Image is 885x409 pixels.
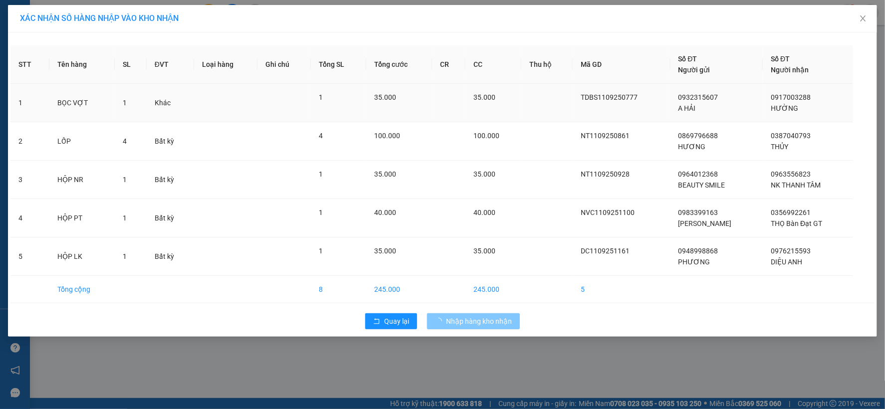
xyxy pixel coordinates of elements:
span: 0387040793 [771,132,811,140]
span: HƯỜNG [771,104,798,112]
span: 100.000 [473,132,499,140]
span: Người gửi [678,66,710,74]
td: Bất kỳ [147,237,194,276]
span: 35.000 [473,247,495,255]
span: 1 [123,252,127,260]
span: 0869796688 [678,132,718,140]
span: rollback [373,318,380,326]
th: Ghi chú [257,45,311,84]
span: XÁC NHẬN SỐ HÀNG NHẬP VÀO KHO NHẬN [20,13,179,23]
b: GỬI : VP Gang Thép [12,68,134,84]
span: 35.000 [374,247,396,255]
th: STT [10,45,49,84]
span: loading [435,318,446,325]
span: 1 [123,99,127,107]
span: 0932315607 [678,93,718,101]
td: Bất kỳ [147,122,194,161]
span: Nhập hàng kho nhận [446,316,512,327]
span: A HẢI [678,104,696,112]
td: 4 [10,199,49,237]
span: THỦY [771,143,788,151]
th: Tổng SL [311,45,366,84]
span: 4 [123,137,127,145]
td: Bất kỳ [147,199,194,237]
span: 35.000 [374,93,396,101]
td: 1 [10,84,49,122]
span: Số ĐT [678,55,697,63]
td: 245.000 [465,276,521,303]
span: close [859,14,867,22]
button: rollbackQuay lại [365,313,417,329]
span: 35.000 [374,170,396,178]
span: 1 [123,214,127,222]
button: Close [849,5,877,33]
span: NT1109250928 [581,170,630,178]
span: 0983399163 [678,208,718,216]
span: Số ĐT [771,55,790,63]
td: Bất kỳ [147,161,194,199]
td: BỌC VỢT [49,84,115,122]
span: 0948998868 [678,247,718,255]
td: 8 [311,276,366,303]
th: CR [432,45,465,84]
span: Quay lại [384,316,409,327]
td: 2 [10,122,49,161]
img: logo.jpg [12,12,87,62]
li: 271 - [PERSON_NAME] - [GEOGRAPHIC_DATA] - [GEOGRAPHIC_DATA] [93,24,417,37]
span: 4 [319,132,323,140]
span: 1 [319,170,323,178]
span: NVC1109251100 [581,208,635,216]
td: Tổng cộng [49,276,115,303]
span: 100.000 [374,132,400,140]
button: Nhập hàng kho nhận [427,313,520,329]
span: 0356992261 [771,208,811,216]
span: HƯƠNG [678,143,706,151]
th: Loại hàng [194,45,257,84]
td: 245.000 [366,276,432,303]
th: ĐVT [147,45,194,84]
span: 40.000 [374,208,396,216]
span: 0964012368 [678,170,718,178]
td: 5 [573,276,670,303]
span: 35.000 [473,170,495,178]
th: Tổng cước [366,45,432,84]
span: 35.000 [473,93,495,101]
span: 1 [319,93,323,101]
span: 0917003288 [771,93,811,101]
th: SL [115,45,147,84]
span: 1 [123,176,127,184]
th: CC [465,45,521,84]
span: NT1109250861 [581,132,630,140]
span: THỌ Bàn Đạt GT [771,219,822,227]
td: 3 [10,161,49,199]
td: 5 [10,237,49,276]
span: TDBS1109250777 [581,93,638,101]
span: 0963556823 [771,170,811,178]
th: Tên hàng [49,45,115,84]
span: BEAUTY SMILE [678,181,725,189]
span: 1 [319,247,323,255]
span: [PERSON_NAME] [678,219,732,227]
td: HỘP PT [49,199,115,237]
span: DC1109251161 [581,247,630,255]
span: 1 [319,208,323,216]
td: Khác [147,84,194,122]
td: LỐP [49,122,115,161]
span: Người nhận [771,66,809,74]
span: DIỆU ANH [771,258,802,266]
span: NK THANH TÂM [771,181,821,189]
td: HỘP LK [49,237,115,276]
span: 0976215593 [771,247,811,255]
th: Thu hộ [521,45,573,84]
span: 40.000 [473,208,495,216]
td: HỘP NR [49,161,115,199]
span: PHƯƠNG [678,258,710,266]
th: Mã GD [573,45,670,84]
